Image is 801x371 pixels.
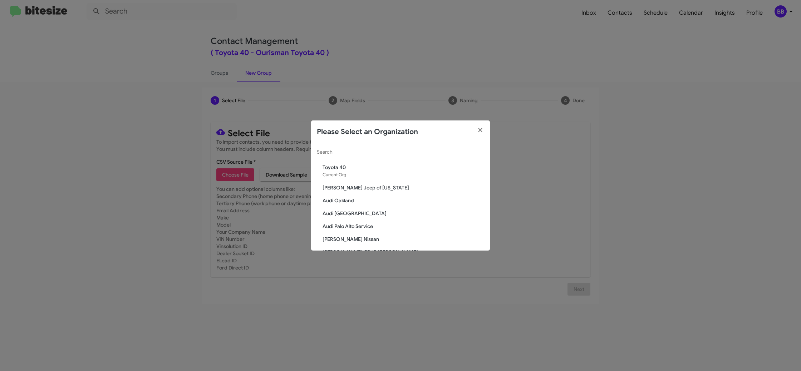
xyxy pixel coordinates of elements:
[317,126,418,138] h2: Please Select an Organization
[323,172,346,177] span: Current Org
[323,223,484,230] span: Audi Palo Alto Service
[323,184,484,191] span: [PERSON_NAME] Jeep of [US_STATE]
[323,248,484,256] span: [PERSON_NAME] CDJR [PERSON_NAME]
[323,210,484,217] span: Audi [GEOGRAPHIC_DATA]
[323,236,484,243] span: [PERSON_NAME] Nissan
[323,164,484,171] span: Toyota 40
[323,197,484,204] span: Audi Oakland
